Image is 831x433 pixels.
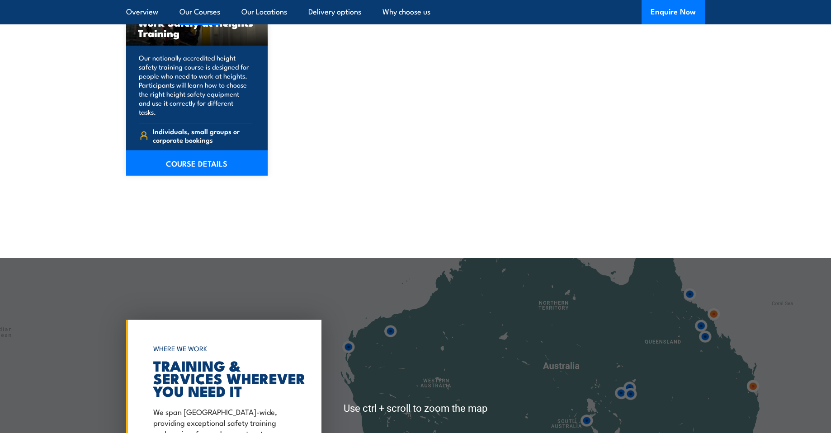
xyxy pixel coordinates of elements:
p: Our nationally accredited height safety training course is designed for people who need to work a... [139,53,252,116]
a: COURSE DETAILS [126,150,268,176]
h3: Work Safely at Heights Training [138,17,256,38]
h6: WHERE WE WORK [153,340,290,357]
h2: TRAINING & SERVICES WHEREVER YOU NEED IT [153,359,290,397]
span: Individuals, small groups or corporate bookings [153,127,252,144]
